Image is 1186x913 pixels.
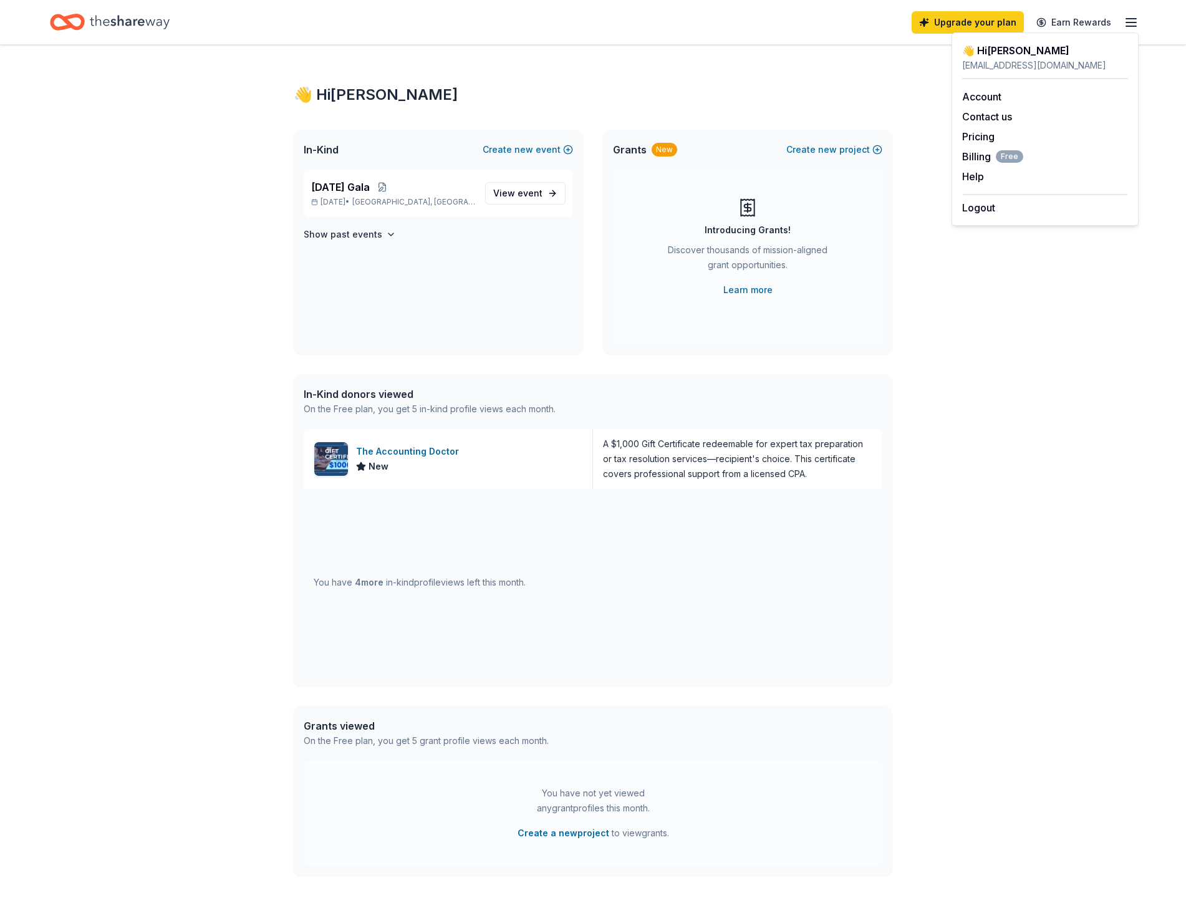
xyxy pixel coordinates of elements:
span: new [514,142,533,157]
a: Home [50,7,170,37]
span: New [369,459,388,474]
img: Image for The Accounting Doctor [314,442,348,476]
span: [GEOGRAPHIC_DATA], [GEOGRAPHIC_DATA] [352,197,475,207]
span: [DATE] Gala [311,180,370,195]
button: Contact us [962,109,1012,124]
button: Logout [962,200,995,215]
button: BillingFree [962,149,1023,164]
span: In-Kind [304,142,339,157]
div: Discover thousands of mission-aligned grant opportunities. [663,243,832,278]
div: You have not yet viewed any grant profiles this month. [515,786,671,816]
div: Grants viewed [304,718,549,733]
span: Free [996,150,1023,163]
div: In-Kind donors viewed [304,387,556,402]
div: Introducing Grants! [705,223,791,238]
div: 👋 Hi [PERSON_NAME] [962,43,1128,58]
div: The Accounting Doctor [356,444,464,459]
span: to view grants . [518,826,669,841]
div: [EMAIL_ADDRESS][DOMAIN_NAME] [962,58,1128,73]
a: Learn more [723,283,773,297]
span: event [518,188,542,198]
a: Account [962,90,1001,103]
div: A $1,000 Gift Certificate redeemable for expert tax preparation or tax resolution services—recipi... [603,437,872,481]
button: Createnewevent [483,142,573,157]
button: Help [962,169,984,184]
div: 👋 Hi [PERSON_NAME] [294,85,892,105]
div: On the Free plan, you get 5 grant profile views each month. [304,733,549,748]
h4: Show past events [304,227,382,242]
a: Earn Rewards [1029,11,1119,34]
span: Grants [613,142,647,157]
button: Show past events [304,227,396,242]
div: You have in-kind profile views left this month. [314,575,526,590]
span: 4 more [355,577,383,587]
div: On the Free plan, you get 5 in-kind profile views each month. [304,402,556,417]
span: new [818,142,837,157]
div: New [652,143,677,157]
a: Pricing [962,130,995,143]
p: [DATE] • [311,197,475,207]
span: Billing [962,149,1023,164]
button: Create a newproject [518,826,609,841]
span: View [493,186,542,201]
a: Upgrade your plan [912,11,1024,34]
button: Createnewproject [786,142,882,157]
a: View event [485,182,566,205]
